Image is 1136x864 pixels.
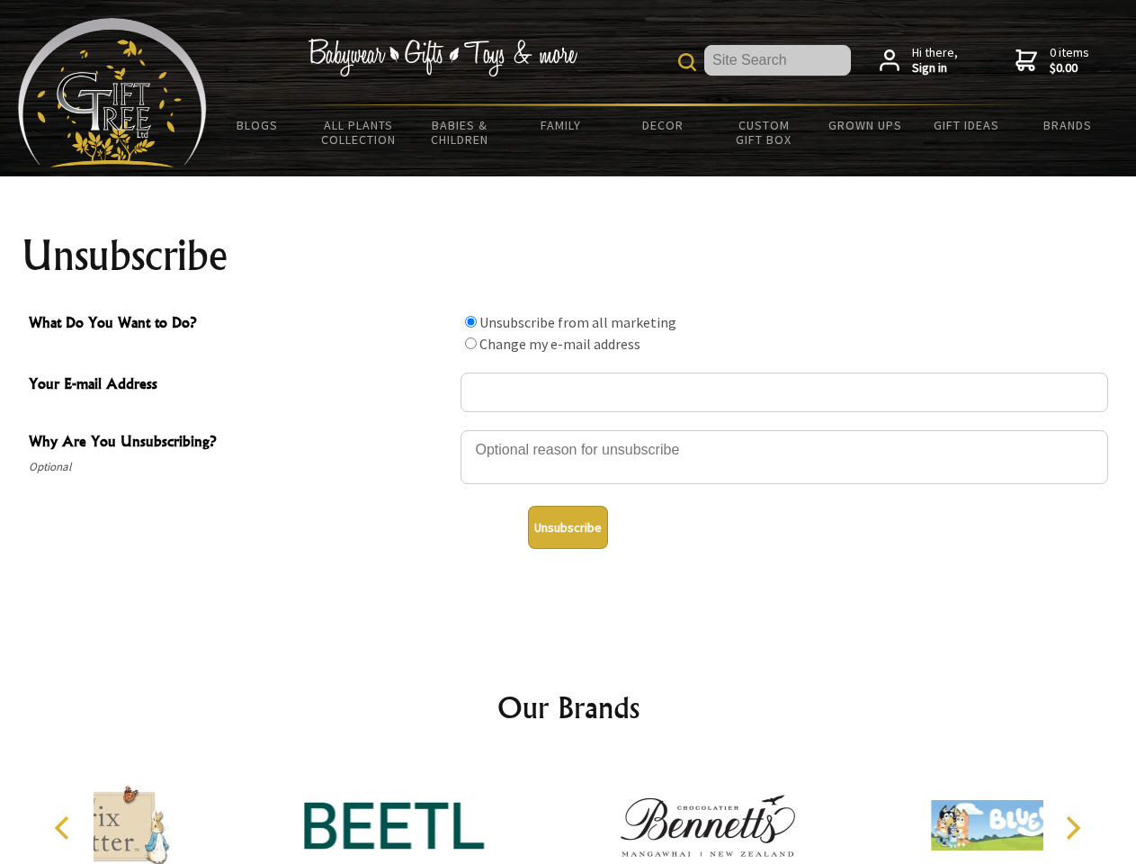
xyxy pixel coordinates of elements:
button: Previous [45,808,85,848]
strong: Sign in [912,60,958,76]
a: Brands [1017,106,1119,144]
span: What Do You Want to Do? [29,311,452,337]
a: 0 items$0.00 [1015,45,1089,76]
textarea: Why Are You Unsubscribing? [461,430,1108,484]
img: Babywear - Gifts - Toys & more [308,39,577,76]
span: Hi there, [912,45,958,76]
a: Decor [612,106,713,144]
span: Why Are You Unsubscribing? [29,430,452,456]
img: Babyware - Gifts - Toys and more... [18,18,207,167]
input: What Do You Want to Do? [465,337,477,349]
input: Your E-mail Address [461,373,1108,412]
a: BLOGS [207,106,309,144]
a: Grown Ups [814,106,916,144]
label: Unsubscribe from all marketing [479,313,676,331]
span: 0 items [1050,44,1089,76]
a: Gift Ideas [916,106,1017,144]
button: Next [1052,808,1092,848]
label: Change my e-mail address [479,335,640,353]
input: What Do You Want to Do? [465,316,477,328]
h1: Unsubscribe [22,234,1115,277]
a: All Plants Collection [309,106,410,158]
a: Family [511,106,613,144]
input: Site Search [704,45,851,76]
h2: Our Brands [36,686,1101,729]
button: Unsubscribe [528,506,608,549]
a: Babies & Children [409,106,511,158]
span: Optional [29,456,452,478]
strong: $0.00 [1050,60,1089,76]
a: Custom Gift Box [713,106,815,158]
span: Your E-mail Address [29,373,452,399]
img: product search [678,53,696,71]
a: Hi there,Sign in [880,45,958,76]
